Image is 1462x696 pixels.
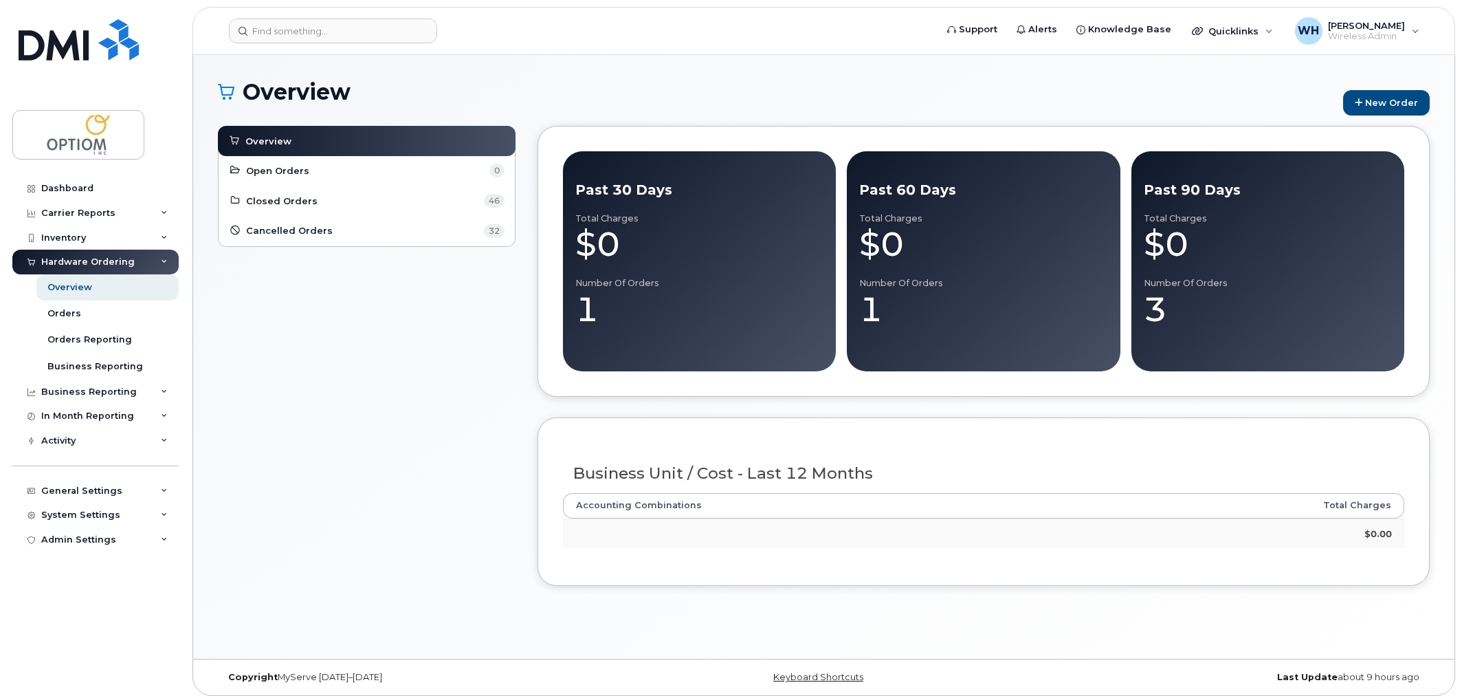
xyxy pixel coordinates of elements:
a: New Order [1343,90,1430,116]
span: 0 [489,164,505,177]
div: 3 [1144,289,1392,330]
div: $0 [859,224,1107,265]
th: Accounting Combinations [563,493,1083,518]
a: Overview [228,133,505,149]
div: Total Charges [575,213,823,224]
div: Past 90 Days [1144,180,1392,200]
span: 46 [484,194,505,208]
div: 1 [575,289,823,330]
strong: Copyright [228,672,278,682]
div: 1 [859,289,1107,330]
div: Number of Orders [575,278,823,289]
h1: Overview [218,80,1336,104]
span: 32 [484,224,505,238]
div: $0 [575,224,823,265]
strong: $0.00 [1364,528,1392,539]
div: Past 60 Days [859,180,1107,200]
a: Cancelled Orders 32 [229,223,505,239]
span: Open Orders [246,164,309,177]
div: about 9 hours ago [1026,672,1430,683]
div: MyServe [DATE]–[DATE] [218,672,622,683]
div: Total Charges [1144,213,1392,224]
div: Past 30 Days [575,180,823,200]
strong: Last Update [1277,672,1338,682]
a: Keyboard Shortcuts [773,672,863,682]
div: Number of Orders [859,278,1107,289]
span: Closed Orders [246,195,318,208]
div: Number of Orders [1144,278,1392,289]
h3: Business Unit / Cost - Last 12 Months [573,465,1394,482]
div: $0 [1144,224,1392,265]
div: Total Charges [859,213,1107,224]
a: Closed Orders 46 [229,193,505,209]
span: Cancelled Orders [246,224,333,237]
th: Total Charges [1083,493,1404,518]
span: Overview [245,135,291,148]
a: Open Orders 0 [229,162,505,179]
